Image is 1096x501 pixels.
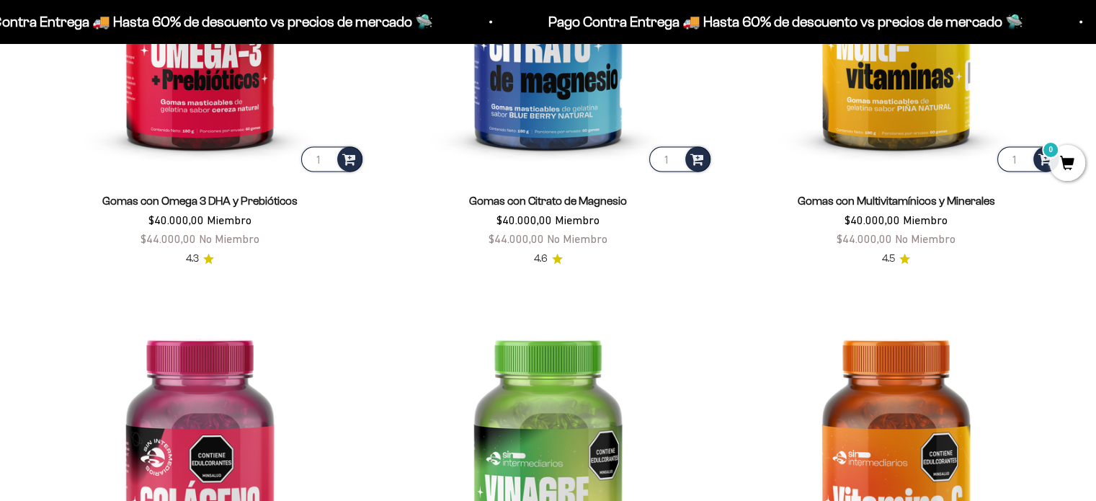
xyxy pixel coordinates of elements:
[489,232,544,245] span: $44.000,00
[469,195,627,207] a: Gomas con Citrato de Magnesio
[547,232,607,245] span: No Miembro
[199,232,259,245] span: No Miembro
[555,213,600,226] span: Miembro
[148,213,204,226] span: $40.000,00
[798,195,995,207] a: Gomas con Multivitamínicos y Minerales
[1042,141,1059,159] mark: 0
[496,213,552,226] span: $40.000,00
[895,232,955,245] span: No Miembro
[186,251,199,267] span: 4.3
[141,232,196,245] span: $44.000,00
[882,251,910,267] a: 4.54.5 de 5.0 estrellas
[1049,156,1085,172] a: 0
[534,251,563,267] a: 4.64.6 de 5.0 estrellas
[837,232,892,245] span: $44.000,00
[845,213,900,226] span: $40.000,00
[882,251,895,267] span: 4.5
[548,10,1023,33] p: Pago Contra Entrega 🚚 Hasta 60% de descuento vs precios de mercado 🛸
[102,195,298,207] a: Gomas con Omega 3 DHA y Prebióticos
[534,251,548,267] span: 4.6
[186,251,214,267] a: 4.34.3 de 5.0 estrellas
[207,213,251,226] span: Miembro
[903,213,948,226] span: Miembro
